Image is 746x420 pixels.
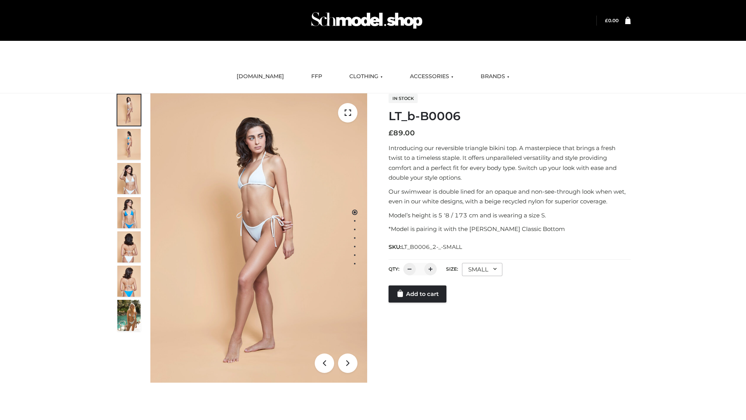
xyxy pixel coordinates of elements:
h1: LT_b-B0006 [389,109,631,123]
p: Introducing our reversible triangle bikini top. A masterpiece that brings a fresh twist to a time... [389,143,631,183]
a: CLOTHING [343,68,389,85]
bdi: 89.00 [389,129,415,137]
label: QTY: [389,266,399,272]
p: *Model is pairing it with the [PERSON_NAME] Classic Bottom [389,224,631,234]
img: ArielClassicBikiniTop_CloudNine_AzureSky_OW114ECO_7-scaled.jpg [117,231,141,262]
a: £0.00 [605,17,619,23]
label: Size: [446,266,458,272]
a: Add to cart [389,285,446,303]
img: ArielClassicBikiniTop_CloudNine_AzureSky_OW114ECO_4-scaled.jpg [117,197,141,228]
img: ArielClassicBikiniTop_CloudNine_AzureSky_OW114ECO_1-scaled.jpg [117,94,141,126]
span: In stock [389,94,418,103]
span: £ [605,17,608,23]
div: SMALL [462,263,502,276]
img: Arieltop_CloudNine_AzureSky2.jpg [117,300,141,331]
img: ArielClassicBikiniTop_CloudNine_AzureSky_OW114ECO_1 [150,93,367,383]
span: SKU: [389,242,463,252]
p: Our swimwear is double lined for an opaque and non-see-through look when wet, even in our white d... [389,187,631,206]
img: ArielClassicBikiniTop_CloudNine_AzureSky_OW114ECO_3-scaled.jpg [117,163,141,194]
p: Model’s height is 5 ‘8 / 173 cm and is wearing a size S. [389,210,631,220]
bdi: 0.00 [605,17,619,23]
a: BRANDS [475,68,515,85]
a: ACCESSORIES [404,68,459,85]
span: £ [389,129,393,137]
a: FFP [305,68,328,85]
a: [DOMAIN_NAME] [231,68,290,85]
span: LT_B0006_2-_-SMALL [401,243,462,250]
img: Schmodel Admin 964 [309,5,425,36]
img: ArielClassicBikiniTop_CloudNine_AzureSky_OW114ECO_2-scaled.jpg [117,129,141,160]
img: ArielClassicBikiniTop_CloudNine_AzureSky_OW114ECO_8-scaled.jpg [117,266,141,297]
